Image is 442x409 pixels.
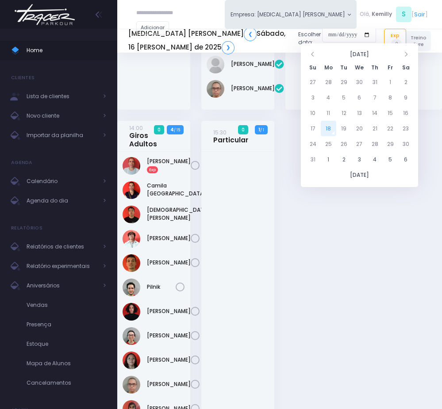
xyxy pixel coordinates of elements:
td: 24 [305,136,321,152]
a: Camila [GEOGRAPHIC_DATA] [147,182,206,198]
td: 14 [367,105,383,121]
td: 27 [352,136,367,152]
td: 6 [352,90,367,105]
h4: Clientes [11,69,35,87]
img: Gabriel Saboia Pilnik [123,279,140,296]
span: Estoque [27,338,106,350]
span: Calendário [27,176,97,187]
span: Kemilly [372,10,392,18]
span: Novo cliente [27,110,97,122]
h5: [MEDICAL_DATA] [PERSON_NAME] Sábado, 16 [PERSON_NAME] de 2025 [128,27,292,54]
span: 0 [154,125,164,134]
span: Vendas [27,299,106,311]
td: 3 [352,152,367,167]
a: [PERSON_NAME] [231,84,275,92]
td: 1 [383,74,398,90]
td: 1 [321,152,336,167]
th: Sa [398,61,414,74]
a: [PERSON_NAME] [147,356,191,364]
td: 29 [383,136,398,152]
a: [PERSON_NAME] [147,380,191,388]
a: 15:30Particular [213,128,248,145]
a: [PERSON_NAME]Exp [147,157,191,173]
td: 23 [398,121,414,136]
img: Ricardo Carvalho Ribeiro [123,376,140,394]
span: 0 [238,125,248,134]
span: Agenda do dia [27,195,97,206]
td: 5 [336,90,352,105]
td: 31 [367,74,383,90]
a: Adicionar [136,21,169,34]
a: ❮ [244,27,257,41]
a: [PERSON_NAME] [231,60,275,68]
span: Mapa de Alunos [27,358,106,369]
td: 13 [352,105,367,121]
strong: 1 [258,126,260,133]
a: ❯ [222,41,234,54]
td: 15 [383,105,398,121]
td: 4 [321,90,336,105]
a: Treino livre [406,31,431,51]
th: We [352,61,367,74]
td: 31 [305,152,321,167]
td: 29 [336,74,352,90]
th: [DATE] [305,167,414,183]
td: 16 [398,105,414,121]
small: 14:00 [129,124,143,132]
img: Ligia Lima Trombetta [123,327,140,345]
img: Daniel Kim [123,230,140,248]
td: 28 [321,74,336,90]
img: Ricardo Carvalho Ribeiro [207,80,224,98]
a: [PERSON_NAME] [147,259,191,267]
td: 6 [398,152,414,167]
img: Leonardo Dias [207,56,224,73]
img: Camila Malta [123,181,140,199]
th: Fr [383,61,398,74]
img: Christian Chang Thomaz [123,206,140,223]
td: 5 [383,152,398,167]
strong: 4 [170,126,174,133]
th: Tu [336,61,352,74]
span: Importar da planilha [27,130,97,141]
td: 18 [321,121,336,136]
td: 11 [321,105,336,121]
span: Relatórios de clientes [27,241,97,252]
div: [ ] [357,5,431,23]
span: Exp [147,166,158,173]
img: Felipe Freire [123,254,140,272]
h4: Relatórios [11,219,42,237]
td: 9 [398,90,414,105]
th: Mo [321,61,336,74]
td: 30 [352,74,367,90]
small: 15:30 [213,129,227,136]
td: 8 [383,90,398,105]
span: Olá, [360,10,370,18]
td: 20 [352,121,367,136]
span: Lista de clientes [27,91,97,102]
img: Ana Paula Lima [123,157,140,175]
a: [PERSON_NAME] [147,332,191,340]
small: / 15 [174,127,180,133]
td: 25 [321,136,336,152]
img: Lays Pacheco [123,303,140,321]
a: [PERSON_NAME] [147,307,191,315]
td: 7 [367,90,383,105]
td: 26 [336,136,352,152]
span: S [396,7,411,22]
td: 2 [336,152,352,167]
td: 22 [383,121,398,136]
td: 12 [336,105,352,121]
td: 2 [398,74,414,90]
th: [DATE] [321,48,398,61]
a: Sair [414,10,425,19]
td: 4 [367,152,383,167]
small: / 1 [260,127,264,133]
td: 28 [367,136,383,152]
h4: Agenda [11,154,33,172]
a: [DEMOGRAPHIC_DATA][PERSON_NAME] [147,206,210,222]
div: Escolher data: [128,25,376,57]
a: [PERSON_NAME] [147,234,191,242]
a: Exp2 [384,29,406,53]
span: Relatório experimentais [27,260,97,272]
span: Aniversários [27,280,97,291]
